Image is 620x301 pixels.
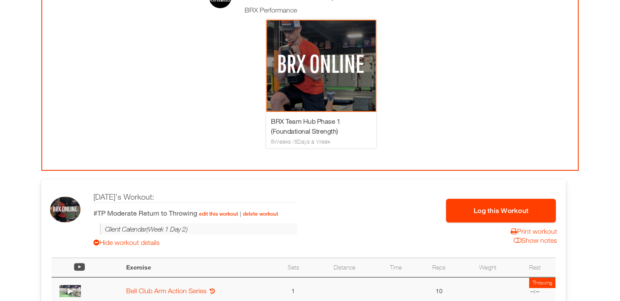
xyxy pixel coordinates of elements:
[93,238,297,247] a: Hide workout details
[509,236,557,244] div: Show notes
[529,278,555,288] div: Throwing
[199,211,238,217] a: edit this workout
[446,199,556,223] button: Log this Workout
[93,209,278,217] span: #TP Moderate Return to Throwing
[314,258,375,277] th: Distance
[240,210,241,217] span: |
[514,258,555,277] th: Rest
[122,258,273,277] th: Exercise
[100,223,297,235] h5: Client Calendar ( Week 1 Day 2 )
[375,258,417,277] th: Time
[243,211,278,217] a: delete workout
[93,191,297,203] div: [DATE] 's Workout:
[271,117,340,135] a: BRX Team Hub Phase 1 (Foundational Strength)
[417,258,462,277] th: Reps
[462,258,514,277] th: Weight
[245,5,411,15] div: BRX Performance
[59,285,81,297] img: thumbnail.png
[126,287,207,295] a: Bell Club Arm Action Series
[271,138,372,146] h3: 5 Weeks / 5 Days a Week
[50,197,81,223] img: ios_large.PNG
[266,19,376,113] img: Profile
[506,227,557,235] a: Print workout
[273,258,314,277] th: Sets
